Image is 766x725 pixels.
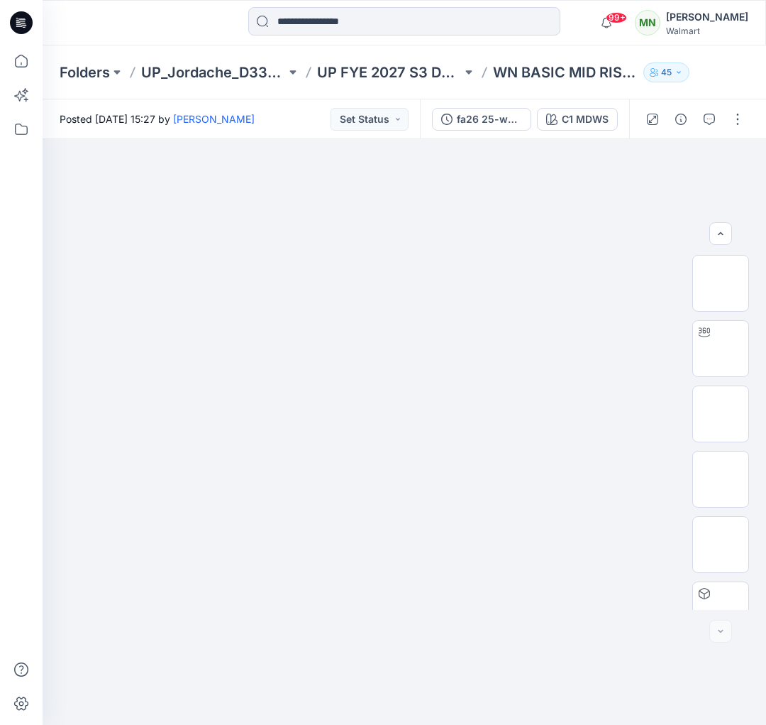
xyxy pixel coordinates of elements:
[635,10,660,36] div: MN
[643,62,689,82] button: 45
[537,108,618,131] button: C1 MDWS
[666,9,748,26] div: [PERSON_NAME]
[606,12,627,23] span: 99+
[693,334,748,364] img: Turn Table
[317,62,462,82] a: UP FYE 2027 S3 D33 Girls Tops & Bottoms Jordache
[661,65,672,80] p: 45
[493,62,638,82] p: WN BASIC MID RISE BAGGY BOOT
[562,111,609,127] div: C1 MDWS
[432,108,531,131] button: fa26 25-wu-wn-2539 4th 09252025-
[60,111,255,126] span: Posted [DATE] 15:27 by
[141,62,286,82] a: UP_Jordache_D33_Girls_Jeans
[666,26,748,36] div: Walmart
[60,62,110,82] a: Folders
[693,399,748,429] img: Front Ghost
[670,108,692,131] button: Details
[457,111,522,127] div: fa26 25-wu-wn-2539 4th 09252025-
[173,113,255,125] a: [PERSON_NAME]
